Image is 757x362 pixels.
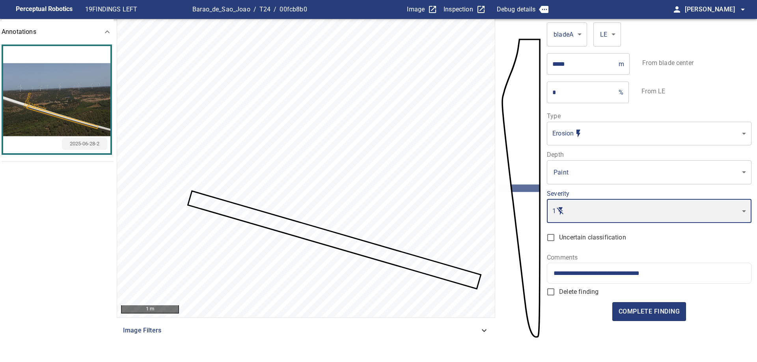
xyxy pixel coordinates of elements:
[2,19,115,45] div: Annotations
[642,60,694,66] label: From blade center
[552,167,738,177] div: Paint
[547,160,751,184] div: Paint
[444,5,473,14] p: Inspection
[685,4,748,15] span: [PERSON_NAME]
[259,6,270,13] a: T24
[547,254,751,261] label: Comments
[497,5,536,14] p: Debug details
[559,233,626,242] span: Uncertain classification
[547,152,751,158] label: Depth
[552,129,738,138] div: Erosion
[738,5,748,14] span: arrow_drop_down
[619,89,623,96] p: %
[254,5,256,14] span: /
[65,140,104,148] span: 2025-06-28-2
[682,2,748,17] button: [PERSON_NAME]
[672,5,682,14] span: person
[612,302,686,321] button: complete finding
[444,5,486,14] a: Inspection
[593,22,621,46] div: LE
[547,22,587,46] div: bladeA
[3,46,110,153] button: 2025-06-28-2
[547,191,751,197] label: Severity
[559,287,599,297] span: Delete finding
[85,5,192,14] p: 19 FINDINGS LEFT
[274,5,276,14] span: /
[16,3,73,16] figcaption: Perceptual Robotics
[599,30,608,39] div: LE
[280,6,307,13] a: 00fcb8b0
[619,60,624,68] p: m
[192,5,250,14] p: Barao_de_Sao_Joao
[543,229,745,246] label: Select this if you're unsure about the classification and it may need further review, reinspectio...
[641,88,665,95] label: From LE
[552,30,574,39] div: bladeA
[552,206,738,216] div: Does not match with suggested severity
[407,5,425,14] p: Image
[407,5,437,14] a: Image
[547,113,751,119] label: Type
[3,46,110,153] img: Cropped image of finding key Barao_de_Sao_Joao/T24/00fcb8b0-8ee6-11f0-bbef-6b66c217856e. Inspecti...
[547,199,751,223] div: 1
[619,306,680,317] span: complete finding
[2,27,36,37] p: Annotations
[117,321,495,340] div: Image Filters
[547,121,751,145] div: Erosion
[123,326,479,335] span: Image Filters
